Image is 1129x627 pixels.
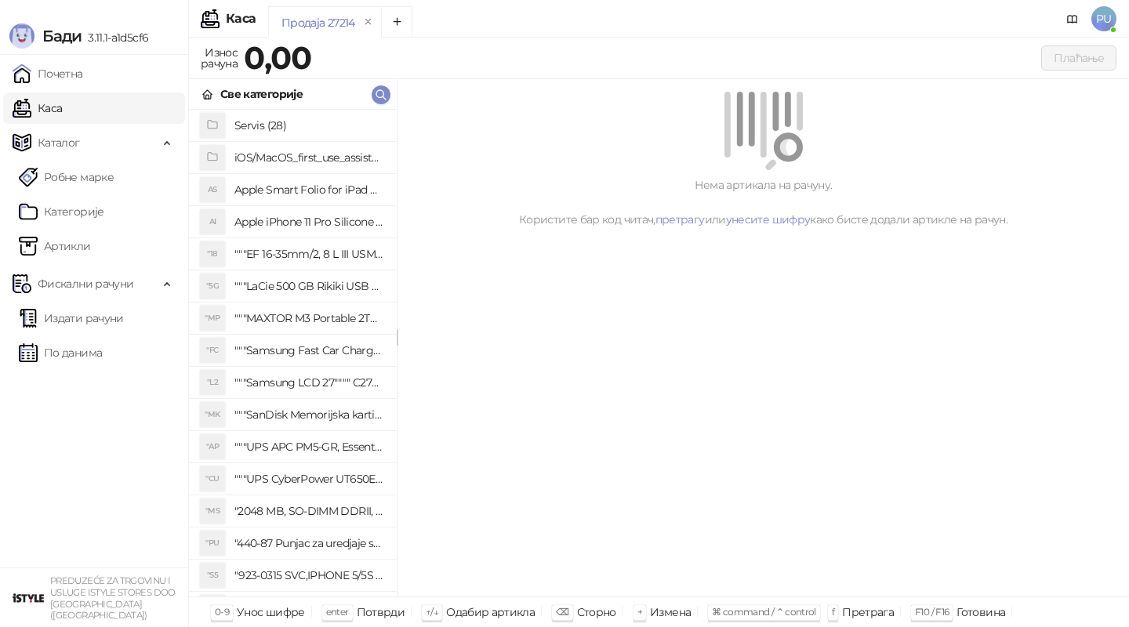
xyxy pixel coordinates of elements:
[234,177,384,202] h4: Apple Smart Folio for iPad mini (A17 Pro) - Sage
[957,602,1005,622] div: Готовина
[215,606,229,618] span: 0-9
[234,402,384,427] h4: """SanDisk Memorijska kartica 256GB microSDXC sa SD adapterom SDSQXA1-256G-GN6MA - Extreme PLUS, ...
[234,145,384,170] h4: iOS/MacOS_first_use_assistance (4)
[358,16,379,29] button: remove
[200,595,225,620] div: "SD
[234,306,384,331] h4: """MAXTOR M3 Portable 2TB 2.5"""" crni eksterni hard disk HX-M201TCB/GM"""
[1060,6,1085,31] a: Документација
[712,606,816,618] span: ⌘ command / ⌃ control
[200,274,225,299] div: "5G
[234,466,384,491] h4: """UPS CyberPower UT650EG, 650VA/360W , line-int., s_uko, desktop"""
[200,209,225,234] div: AI
[13,582,44,614] img: 64x64-companyLogo-77b92cf4-9946-4f36-9751-bf7bb5fd2c7d.png
[19,303,124,334] a: Издати рачуни
[426,606,438,618] span: ↑/↓
[200,563,225,588] div: "S5
[13,58,83,89] a: Почетна
[19,337,102,368] a: По данима
[556,606,568,618] span: ⌫
[577,602,616,622] div: Сторно
[200,177,225,202] div: AS
[416,176,1110,228] div: Нема артикала на рачуну. Користите бар код читач, или како бисте додали артикле на рачун.
[200,306,225,331] div: "MP
[189,110,397,596] div: grid
[244,38,311,77] strong: 0,00
[234,338,384,363] h4: """Samsung Fast Car Charge Adapter, brzi auto punja_, boja crna"""
[234,498,384,524] h4: "2048 MB, SO-DIMM DDRII, 667 MHz, Napajanje 1,8 0,1 V, Latencija CL5"
[237,602,305,622] div: Унос шифре
[200,531,225,556] div: "PU
[234,241,384,266] h4: """EF 16-35mm/2, 8 L III USM"""
[234,370,384,395] h4: """Samsung LCD 27"""" C27F390FHUXEN"""
[38,268,133,299] span: Фискални рачуни
[220,85,303,103] div: Све категорије
[234,274,384,299] h4: """LaCie 500 GB Rikiki USB 3.0 / Ultra Compact & Resistant aluminum / USB 3.0 / 2.5"""""""
[915,606,949,618] span: F10 / F16
[234,113,384,138] h4: Servis (28)
[82,31,148,45] span: 3.11.1-a1d5cf6
[200,370,225,395] div: "L2
[13,92,62,124] a: Каса
[19,196,104,227] a: Категорије
[200,338,225,363] div: "FC
[637,606,642,618] span: +
[226,13,256,25] div: Каса
[1091,6,1116,31] span: PU
[234,595,384,620] h4: "923-0448 SVC,IPHONE,TOURQUE DRIVER KIT .65KGF- CM Šrafciger "
[1041,45,1116,71] button: Плаћање
[19,161,114,193] a: Робне марке
[832,606,834,618] span: f
[381,6,412,38] button: Add tab
[726,212,811,227] a: унесите шифру
[19,230,91,262] a: ArtikliАртикли
[200,434,225,459] div: "AP
[234,563,384,588] h4: "923-0315 SVC,IPHONE 5/5S BATTERY REMOVAL TRAY Držač za iPhone sa kojim se otvara display
[650,602,691,622] div: Измена
[198,42,241,74] div: Износ рачуна
[200,498,225,524] div: "MS
[200,241,225,266] div: "18
[9,24,34,49] img: Logo
[655,212,705,227] a: претрагу
[357,602,405,622] div: Потврди
[281,14,355,31] div: Продаја 27214
[200,402,225,427] div: "MK
[234,209,384,234] h4: Apple iPhone 11 Pro Silicone Case - Black
[446,602,535,622] div: Одабир артикла
[234,531,384,556] h4: "440-87 Punjac za uredjaje sa micro USB portom 4/1, Stand."
[42,27,82,45] span: Бади
[200,466,225,491] div: "CU
[234,434,384,459] h4: """UPS APC PM5-GR, Essential Surge Arrest,5 utic_nica"""
[326,606,349,618] span: enter
[38,127,80,158] span: Каталог
[50,575,176,621] small: PREDUZEĆE ZA TRGOVINU I USLUGE ISTYLE STORES DOO [GEOGRAPHIC_DATA] ([GEOGRAPHIC_DATA])
[842,602,894,622] div: Претрага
